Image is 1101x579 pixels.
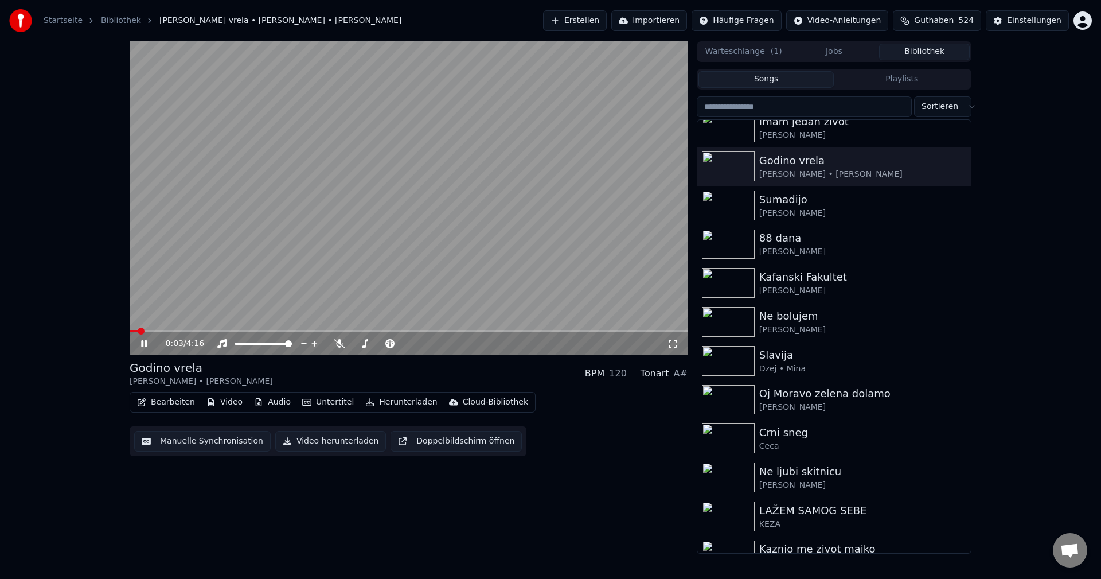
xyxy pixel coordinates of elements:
[771,46,782,57] span: ( 1 )
[986,10,1069,31] button: Einstellungen
[759,192,966,208] div: Sumadijo
[759,324,966,336] div: [PERSON_NAME]
[759,130,966,141] div: [PERSON_NAME]
[789,44,880,60] button: Jobs
[759,363,966,375] div: Dzej • Mina
[759,153,966,169] div: Godino vrela
[609,367,627,380] div: 120
[759,541,966,557] div: Kaznio me zivot majko
[275,431,386,452] button: Video herunterladen
[786,10,889,31] button: Video-Anleitungen
[759,347,966,363] div: Slavija
[692,10,782,31] button: Häufige Fragen
[834,71,970,88] button: Playlists
[44,15,83,26] a: Startseite
[641,367,669,380] div: Tonart
[759,114,966,130] div: Imam jedan zivot
[958,15,974,26] span: 524
[44,15,401,26] nav: breadcrumb
[543,10,607,31] button: Erstellen
[298,394,358,410] button: Untertitel
[759,308,966,324] div: Ne bolujem
[202,394,247,410] button: Video
[759,519,966,530] div: KEZA
[134,431,271,452] button: Manuelle Synchronisation
[759,285,966,297] div: [PERSON_NAME]
[159,15,401,26] span: [PERSON_NAME] vrela • [PERSON_NAME] • [PERSON_NAME]
[186,338,204,349] span: 4:16
[361,394,442,410] button: Herunterladen
[249,394,295,410] button: Audio
[922,101,958,112] span: Sortieren
[9,9,32,32] img: youka
[759,480,966,491] div: [PERSON_NAME]
[101,15,141,26] a: Bibliothek
[759,269,966,285] div: Kafanski Fakultet
[391,431,522,452] button: Doppelbildschirm öffnen
[759,230,966,246] div: 88 dana
[585,367,604,380] div: BPM
[673,367,687,380] div: A#
[759,386,966,402] div: Oj Moravo zelena dolamo
[698,44,789,60] button: Warteschlange
[1007,15,1061,26] div: Einstellungen
[759,402,966,413] div: [PERSON_NAME]
[759,246,966,258] div: [PERSON_NAME]
[759,208,966,219] div: [PERSON_NAME]
[759,425,966,441] div: Crni sneg
[759,441,966,452] div: Ceca
[914,15,954,26] span: Guthaben
[130,360,273,376] div: Godino vrela
[893,10,981,31] button: Guthaben524
[879,44,970,60] button: Bibliothek
[759,169,966,180] div: [PERSON_NAME] • [PERSON_NAME]
[611,10,687,31] button: Importieren
[463,397,528,408] div: Cloud-Bibliothek
[1053,533,1087,568] a: Chat öffnen
[698,71,834,88] button: Songs
[166,338,183,349] span: 0:03
[132,394,200,410] button: Bearbeiten
[130,376,273,387] div: [PERSON_NAME] • [PERSON_NAME]
[759,503,966,519] div: LAŽEM SAMOG SEBE
[759,464,966,480] div: Ne ljubi skitnicu
[166,338,193,349] div: /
